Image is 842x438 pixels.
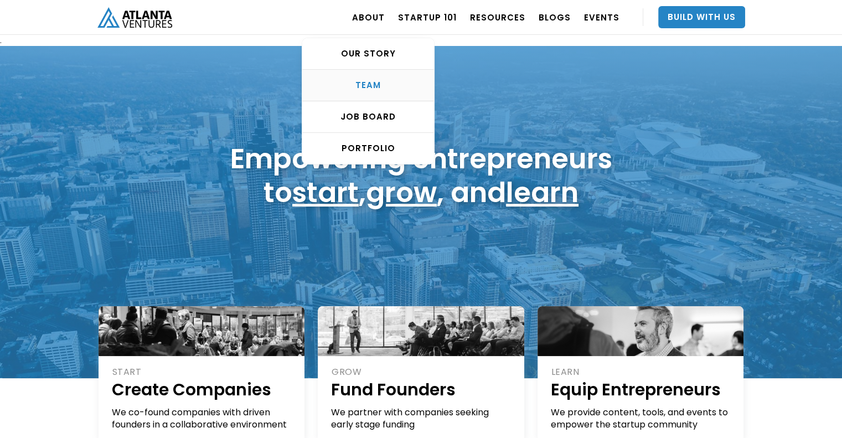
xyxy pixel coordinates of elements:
[331,378,512,401] h1: Fund Founders
[658,6,745,28] a: Build With Us
[584,2,619,33] a: EVENTS
[230,142,612,209] h1: Empowering entrepreneurs to , , and
[366,173,437,212] a: grow
[292,173,359,212] a: start
[551,406,732,431] div: We provide content, tools, and events to empower the startup community
[302,143,434,154] div: PORTFOLIO
[302,80,434,91] div: TEAM
[302,38,434,70] a: OUR STORY
[506,173,578,212] a: learn
[302,101,434,133] a: Job Board
[302,111,434,122] div: Job Board
[302,70,434,101] a: TEAM
[302,133,434,164] a: PORTFOLIO
[112,406,293,431] div: We co-found companies with driven founders in a collaborative environment
[551,366,732,378] div: LEARN
[539,2,571,33] a: BLOGS
[302,48,434,59] div: OUR STORY
[551,378,732,401] h1: Equip Entrepreneurs
[332,366,512,378] div: GROW
[112,378,293,401] h1: Create Companies
[398,2,457,33] a: Startup 101
[112,366,293,378] div: START
[352,2,385,33] a: ABOUT
[331,406,512,431] div: We partner with companies seeking early stage funding
[470,2,525,33] a: RESOURCES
